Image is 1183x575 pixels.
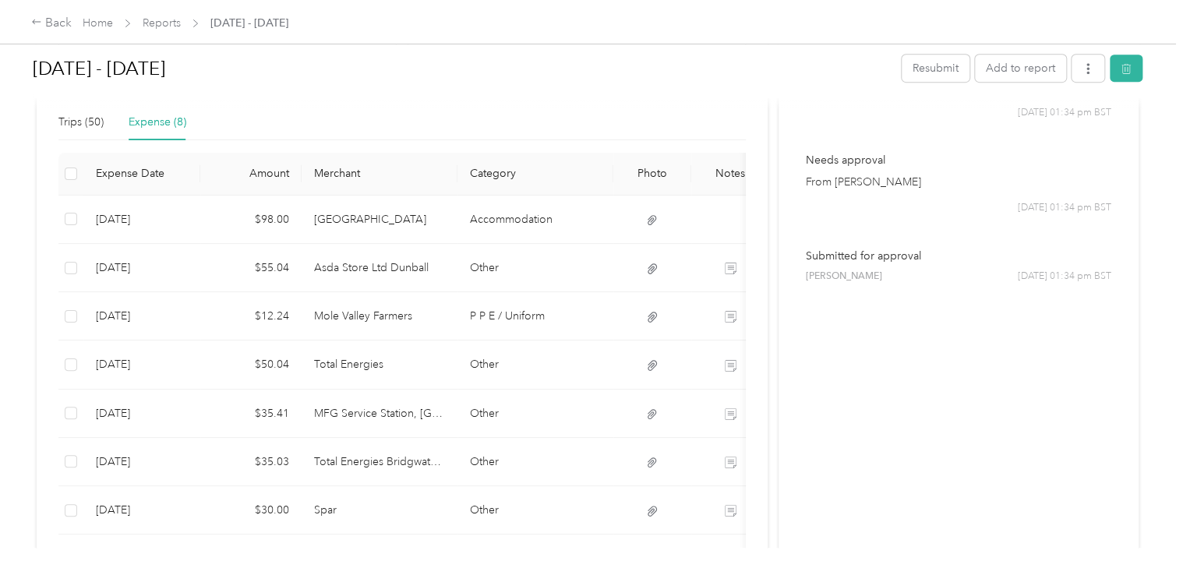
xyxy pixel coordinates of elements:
[457,292,613,340] td: P P E / Uniform
[302,292,457,340] td: Mole Valley Farmers
[457,196,613,244] td: Accommodation
[806,248,1111,264] p: Submitted for approval
[1018,106,1111,120] span: [DATE] 01:34 pm BST
[58,114,104,131] div: Trips (50)
[1018,201,1111,215] span: [DATE] 01:34 pm BST
[83,438,200,486] td: 8-7-2025
[83,340,200,389] td: 8-15-2025
[457,153,613,196] th: Category
[200,196,302,244] td: $98.00
[457,390,613,438] td: Other
[33,50,891,87] h1: Aug 1 - 31, 2025
[1096,488,1183,575] iframe: Everlance-gr Chat Button Frame
[210,15,288,31] span: [DATE] - [DATE]
[143,16,181,30] a: Reports
[302,438,457,486] td: Total Energies Bridgwater TA6 6LD
[200,486,302,534] td: $30.00
[200,340,302,389] td: $50.04
[83,153,200,196] th: Expense Date
[691,153,769,196] th: Notes
[457,486,613,534] td: Other
[1018,270,1111,284] span: [DATE] 01:34 pm BST
[83,390,200,438] td: 8-13-2025
[806,270,882,284] span: [PERSON_NAME]
[31,14,72,33] div: Back
[129,114,186,131] div: Expense (8)
[83,486,200,534] td: 8-5-2025
[613,153,691,196] th: Photo
[200,153,302,196] th: Amount
[806,174,1111,190] p: From [PERSON_NAME]
[83,196,200,244] td: 8-24-2025
[302,244,457,292] td: Asda Store Ltd Dunball
[302,486,457,534] td: Spar
[83,292,200,340] td: 8-20-2025
[302,196,457,244] td: Premier Inn Winchester hotel
[302,390,457,438] td: MFG Service Station, Bath Road, Bridgwater
[975,55,1066,82] button: Add to report
[457,340,613,389] td: Other
[83,244,200,292] td: 8-23-2025
[83,16,113,30] a: Home
[200,292,302,340] td: $12.24
[200,438,302,486] td: $35.03
[457,438,613,486] td: Other
[200,244,302,292] td: $55.04
[457,244,613,292] td: Other
[200,390,302,438] td: $35.41
[302,340,457,389] td: Total Energies
[902,55,969,82] button: Resubmit
[806,152,1111,168] p: Needs approval
[302,153,457,196] th: Merchant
